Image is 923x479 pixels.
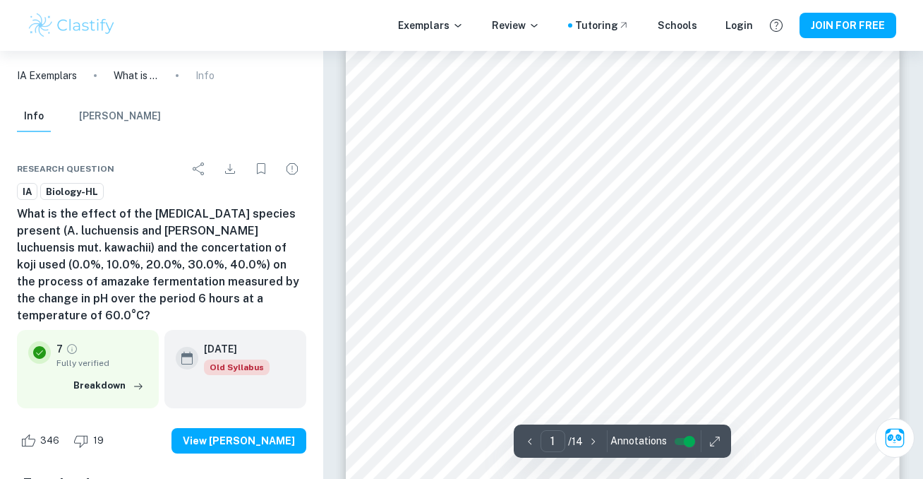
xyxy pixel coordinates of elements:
button: Info [17,101,51,132]
span: Research question [17,162,114,175]
button: Help and Feedback [764,13,788,37]
div: Bookmark [247,155,275,183]
h6: What is the effect of the [MEDICAL_DATA] species present (A. luchuensis and [PERSON_NAME] luchuen... [17,206,306,324]
p: 7 [56,341,63,357]
div: Report issue [278,155,306,183]
h6: [DATE] [204,341,258,357]
span: 346 [32,434,67,448]
span: Annotations [610,434,667,449]
p: Info [195,68,215,83]
p: / 14 [568,434,583,449]
p: Exemplars [398,18,464,33]
p: Review [492,18,540,33]
img: Clastify logo [27,11,116,40]
button: JOIN FOR FREE [800,13,896,38]
p: What is the effect of the [MEDICAL_DATA] species present (A. luchuensis and [PERSON_NAME] luchuen... [114,68,159,83]
span: Fully verified [56,357,147,369]
a: IA Exemplars [17,68,77,83]
span: IA [18,185,37,199]
a: Biology-HL [40,183,104,201]
button: Breakdown [70,375,147,396]
span: Old Syllabus [204,360,270,375]
div: Like [17,430,67,452]
a: IA [17,183,37,201]
a: Schools [658,18,697,33]
a: Grade fully verified [66,343,78,355]
a: Tutoring [575,18,629,33]
div: Dislike [70,430,111,452]
div: Share [185,155,213,183]
button: View [PERSON_NAME] [171,428,306,454]
div: Download [216,155,244,183]
button: Ask Clai [875,418,915,458]
a: Login [725,18,753,33]
div: Starting from the May 2025 session, the Biology IA requirements have changed. It's OK to refer to... [204,360,270,375]
button: [PERSON_NAME] [79,101,161,132]
span: 19 [85,434,111,448]
span: Biology-HL [41,185,103,199]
